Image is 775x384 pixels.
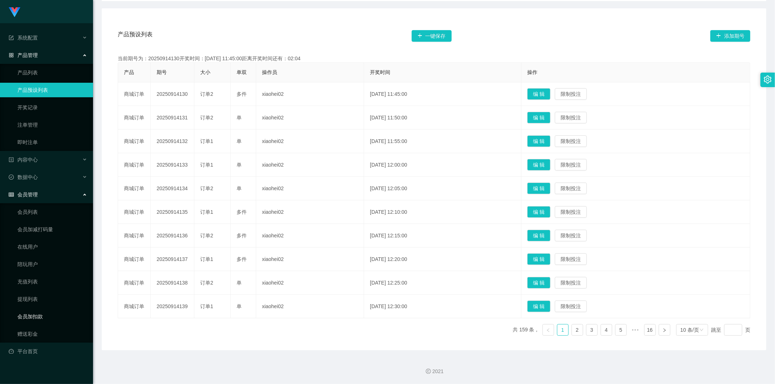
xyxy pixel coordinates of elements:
[527,277,550,289] button: 编 辑
[118,106,151,130] td: 商城订单
[237,69,247,75] span: 单双
[572,324,583,335] a: 2
[200,209,213,215] span: 订单1
[118,271,151,295] td: 商城订单
[118,224,151,248] td: 商城订单
[151,153,194,177] td: 20250914133
[151,200,194,224] td: 20250914135
[412,30,452,42] button: 图标: plus一键保存
[681,324,699,335] div: 10 条/页
[542,324,554,336] li: 上一页
[586,324,597,335] a: 3
[256,82,364,106] td: xiaohei02
[256,271,364,295] td: xiaohei02
[118,200,151,224] td: 商城订单
[200,115,213,120] span: 订单2
[17,65,87,80] a: 产品列表
[527,301,550,312] button: 编 辑
[237,233,247,238] span: 多件
[118,295,151,318] td: 商城订单
[9,35,14,40] i: 图标: form
[364,153,521,177] td: [DATE] 12:00:00
[426,369,431,374] i: 图标: copyright
[237,256,247,262] span: 多件
[364,130,521,153] td: [DATE] 11:55:00
[662,328,667,332] i: 图标: right
[99,368,769,375] div: 2021
[555,253,587,265] button: 限制投注
[527,253,550,265] button: 编 辑
[151,295,194,318] td: 20250914139
[237,115,242,120] span: 单
[124,69,134,75] span: 产品
[262,69,277,75] span: 操作员
[256,248,364,271] td: xiaohei02
[370,69,390,75] span: 开奖时间
[710,30,750,42] button: 图标: plus添加期号
[151,271,194,295] td: 20250914138
[17,100,87,115] a: 开奖记录
[364,224,521,248] td: [DATE] 12:15:00
[527,112,550,123] button: 编 辑
[17,309,87,324] a: 会员加扣款
[9,35,38,41] span: 系统配置
[555,277,587,289] button: 限制投注
[256,177,364,200] td: xiaohei02
[364,295,521,318] td: [DATE] 12:30:00
[17,205,87,219] a: 会员列表
[151,248,194,271] td: 20250914137
[9,53,14,58] i: 图标: appstore-o
[118,55,750,62] div: 当前期号为：20250914130开奖时间：[DATE] 11:45:00距离开奖时间还有：02:04
[555,135,587,147] button: 限制投注
[711,324,750,336] div: 跳至 页
[615,324,626,335] a: 5
[555,301,587,312] button: 限制投注
[9,7,20,17] img: logo.9652507e.png
[237,280,242,286] span: 单
[527,159,550,171] button: 编 辑
[17,135,87,150] a: 即时注单
[555,206,587,218] button: 限制投注
[256,130,364,153] td: xiaohei02
[256,295,364,318] td: xiaohei02
[17,257,87,271] a: 陪玩用户
[615,324,627,336] li: 5
[151,106,194,130] td: 20250914131
[601,324,612,335] a: 4
[17,118,87,132] a: 注单管理
[17,327,87,341] a: 赠送彩金
[527,230,550,241] button: 编 辑
[237,209,247,215] span: 多件
[546,328,550,332] i: 图标: left
[645,324,655,335] a: 16
[151,177,194,200] td: 20250914134
[17,222,87,237] a: 会员加减打码量
[200,69,210,75] span: 大小
[9,157,38,163] span: 内容中心
[256,106,364,130] td: xiaohei02
[237,138,242,144] span: 单
[601,324,612,336] li: 4
[200,162,213,168] span: 订单1
[151,82,194,106] td: 20250914130
[527,206,550,218] button: 编 辑
[364,106,521,130] td: [DATE] 11:50:00
[200,256,213,262] span: 订单1
[630,324,641,336] li: 向后 5 页
[555,183,587,194] button: 限制投注
[17,292,87,306] a: 提现列表
[151,130,194,153] td: 20250914132
[364,177,521,200] td: [DATE] 12:05:00
[17,240,87,254] a: 在线用户
[200,138,213,144] span: 订单1
[9,175,14,180] i: 图标: check-circle-o
[9,174,38,180] span: 数据中心
[200,233,213,238] span: 订单2
[237,162,242,168] span: 单
[557,324,568,335] a: 1
[9,192,38,197] span: 会员管理
[9,344,87,359] a: 图标: dashboard平台首页
[256,153,364,177] td: xiaohei02
[764,75,772,83] i: 图标: setting
[200,303,213,309] span: 订单1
